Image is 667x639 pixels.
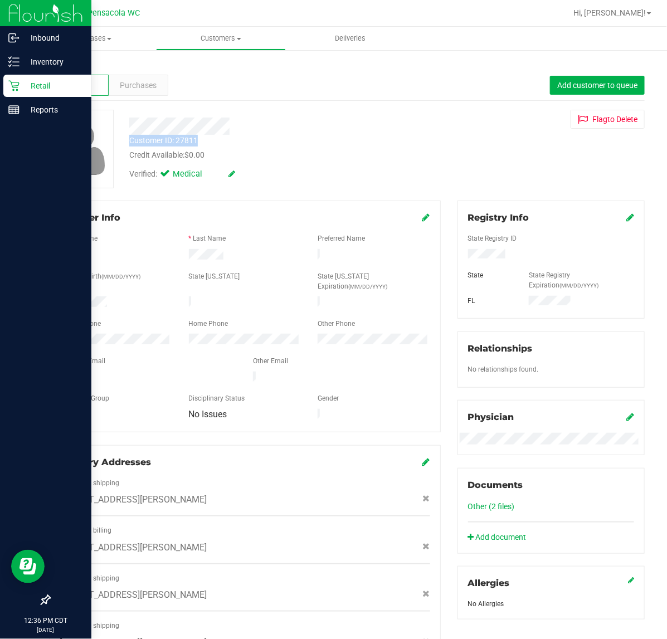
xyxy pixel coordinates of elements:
div: No Allergies [468,599,634,609]
a: Purchases [27,27,156,50]
div: State [460,270,520,280]
label: Home Phone [189,319,228,329]
inline-svg: Inventory [8,56,20,67]
p: Inventory [20,55,86,69]
div: Verified: [129,168,235,181]
span: (MM/DD/YYYY) [101,274,140,280]
label: Other Phone [318,319,355,329]
a: Deliveries [286,27,415,50]
label: State [US_STATE] [189,271,240,281]
p: [DATE] [5,626,86,634]
span: Documents [468,480,523,490]
span: Registry Info [468,212,529,223]
div: Customer ID: 27811 [129,135,198,147]
span: Relationships [468,343,533,354]
span: Purchases [27,33,156,43]
span: [STREET_ADDRESS][PERSON_NAME] [60,493,207,506]
label: State Registry Expiration [529,270,634,290]
span: Physician [468,412,514,422]
label: Last Name [193,233,226,243]
inline-svg: Retail [8,80,20,91]
span: Allergies [468,578,510,588]
label: Preferred Name [318,233,365,243]
a: Add document [468,531,532,543]
span: [STREET_ADDRESS][PERSON_NAME] [60,588,207,602]
span: Medical [173,168,217,181]
iframe: Resource center [11,550,45,583]
p: Reports [20,103,86,116]
p: 12:36 PM CDT [5,616,86,626]
span: (MM/DD/YYYY) [348,284,387,290]
span: Pensacola WC [87,8,140,18]
span: Deliveries [320,33,381,43]
span: $0.00 [184,150,205,159]
label: Date of Birth [64,271,140,281]
span: (MM/DD/YYYY) [559,282,598,289]
label: No relationships found. [468,364,539,374]
span: Delivery Addresses [60,457,151,467]
p: Inbound [20,31,86,45]
label: State Registry ID [468,233,517,243]
button: Add customer to queue [550,76,645,95]
label: Gender [318,393,339,403]
p: Retail [20,79,86,92]
span: Purchases [120,80,157,91]
span: Add customer to queue [557,81,637,90]
span: No Issues [189,409,227,420]
div: FL [460,296,520,306]
span: Hi, [PERSON_NAME]! [573,8,646,17]
label: Other Email [253,356,288,366]
label: Disciplinary Status [189,393,245,403]
div: Credit Available: [129,149,419,161]
a: Other (2 files) [468,502,515,511]
inline-svg: Inbound [8,32,20,43]
inline-svg: Reports [8,104,20,115]
a: Customers [156,27,285,50]
label: State [US_STATE] Expiration [318,271,430,291]
span: Customers [157,33,285,43]
button: Flagto Delete [571,110,645,129]
span: [STREET_ADDRESS][PERSON_NAME] [60,541,207,554]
